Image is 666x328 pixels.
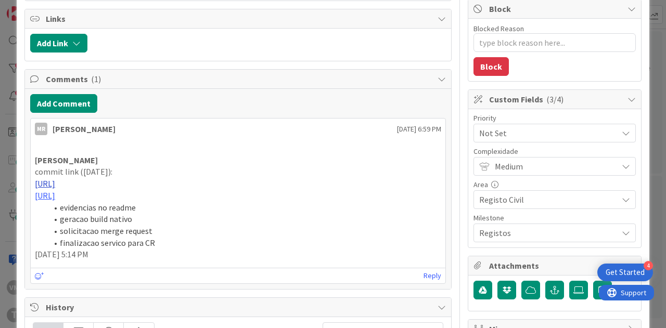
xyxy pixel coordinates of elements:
div: Complexidade [473,148,636,155]
div: Area [473,181,636,188]
span: evidencias no readme [60,202,136,213]
span: [DATE] 6:59 PM [397,124,441,135]
span: Medium [495,159,612,174]
div: Get Started [606,267,645,278]
span: solicitacao merge request [60,226,152,236]
div: [PERSON_NAME] [53,123,116,135]
div: Milestone [473,214,636,221]
a: Reply [424,269,441,282]
span: Registo Civil [479,192,612,207]
span: commit link ([DATE]): [35,166,112,177]
div: Priority [473,114,636,122]
span: Attachments [489,259,622,272]
span: History [46,301,432,313]
span: ( 1 ) [91,74,101,84]
span: finalizacao servico para CR [60,238,155,248]
div: MR [35,123,47,135]
label: Blocked Reason [473,24,524,33]
span: ( 3/4 ) [546,94,563,104]
span: Comments [46,73,432,85]
span: [DATE] 5:14 PM [35,249,88,259]
span: Custom Fields [489,93,622,106]
div: 4 [644,261,653,270]
button: Add Link [30,34,87,53]
div: Open Get Started checklist, remaining modules: 4 [597,264,653,281]
span: Not Set [479,126,612,140]
button: Block [473,57,509,76]
span: Registos [479,226,612,240]
strong: [PERSON_NAME] [35,155,98,165]
a: [URL] [35,190,55,201]
span: geracao build nativo [60,214,132,224]
span: Links [46,12,432,25]
span: Support [22,2,47,14]
button: Add Comment [30,94,97,113]
a: [URL] [35,178,55,189]
span: Block [489,3,622,15]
